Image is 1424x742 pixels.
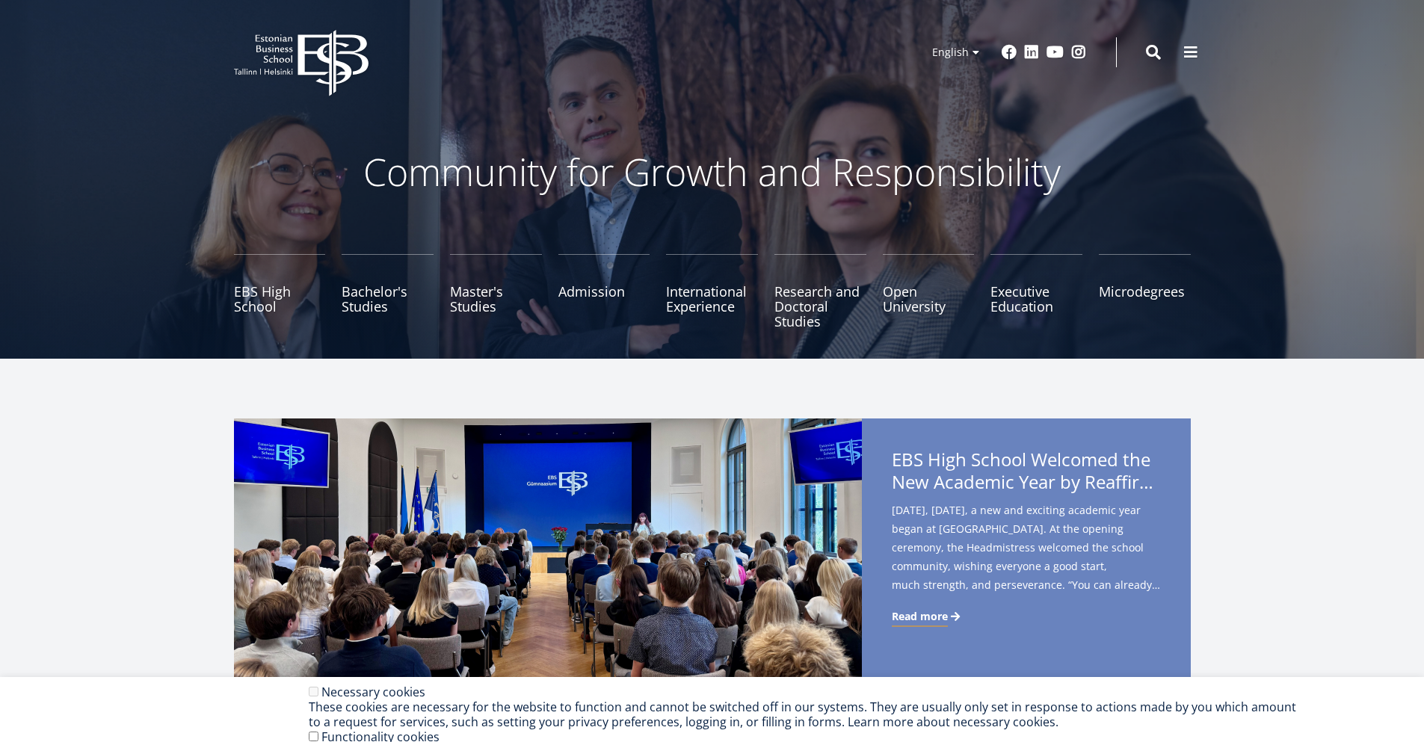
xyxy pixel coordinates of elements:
[1002,45,1017,60] a: Facebook
[892,575,1161,594] span: much strength, and perseverance. “You can already feel the autumn in the air – and in a way it’s ...
[892,448,1161,498] span: EBS High School Welcomed the
[234,418,862,702] img: a
[1099,254,1191,329] a: Microdegrees
[342,254,434,329] a: Bachelor's Studies
[558,254,650,329] a: Admission
[774,254,866,329] a: Research and Doctoral Studies
[316,149,1109,194] p: Community for Growth and Responsibility
[990,254,1082,329] a: Executive Education
[321,684,425,700] label: Necessary cookies
[1047,45,1064,60] a: Youtube
[892,609,963,624] a: Read more
[892,471,1161,493] span: New Academic Year by Reaffirming Its Core Values
[666,254,758,329] a: International Experience
[309,699,1305,729] div: These cookies are necessary for the website to function and cannot be switched off in our systems...
[883,254,975,329] a: Open University
[1024,45,1039,60] a: Linkedin
[892,501,1161,599] span: [DATE], [DATE], a new and exciting academic year began at [GEOGRAPHIC_DATA]. At the opening cerem...
[234,254,326,329] a: EBS High School
[450,254,542,329] a: Master's Studies
[892,609,948,624] span: Read more
[1071,45,1086,60] a: Instagram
